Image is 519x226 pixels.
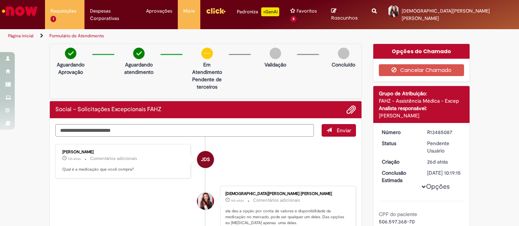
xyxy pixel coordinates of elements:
[206,5,226,16] img: click_logo_yellow_360x200.png
[379,218,415,225] span: 506.597.368-70
[331,8,361,21] a: Rascunhos
[189,61,225,76] p: Em Atendimento
[379,105,464,112] div: Analista responsável:
[231,198,244,203] span: 16h atrás
[379,211,417,218] b: CPF do paciente
[133,48,145,59] img: check-circle-green.png
[373,44,470,59] div: Opções do Chamado
[253,197,300,203] small: Comentários adicionais
[290,16,297,22] span: 4
[231,198,244,203] time: 30/09/2025 13:51:35
[376,140,422,147] dt: Status
[62,167,185,172] p: Qual é a medicação que você compra?
[225,208,348,226] p: ela deu a opção por conta de valores e disponibilidade da medicação no mercado, pode ser qualquer...
[53,61,89,76] p: Aguardando Aprovação
[402,8,490,21] span: [DEMOGRAPHIC_DATA][PERSON_NAME] [PERSON_NAME]
[427,158,448,165] time: 05/09/2025 14:18:16
[427,140,461,154] div: Pendente Usuário
[51,7,76,15] span: Requisições
[6,29,340,43] ul: Trilhas de página
[379,64,464,76] button: Cancelar Chamado
[379,112,464,119] div: [PERSON_NAME]
[55,124,314,136] textarea: Digite sua mensagem aqui...
[49,33,104,39] a: Formulário de Atendimento
[68,157,81,161] time: 30/09/2025 17:16:30
[379,97,464,105] div: FAHZ - Assistência Médica - Excep
[427,169,461,177] div: [DATE] 10:19:15
[189,76,225,90] p: Pendente de terceiros
[201,48,213,59] img: circle-minus.png
[1,4,39,18] img: ServiceNow
[427,158,461,165] div: 05/09/2025 14:18:16
[65,48,76,59] img: check-circle-green.png
[90,7,135,22] span: Despesas Corporativas
[427,129,461,136] div: R13485087
[322,124,356,137] button: Enviar
[55,106,162,113] h2: Social – Solicitações Excepcionais FAHZ Histórico de tíquete
[346,105,356,114] button: Adicionar anexos
[376,169,422,184] dt: Conclusão Estimada
[68,157,81,161] span: 13h atrás
[337,127,351,134] span: Enviar
[197,193,214,210] div: Cristiane Aparecida Xavier
[197,151,214,168] div: Jessica Da Silva Santos
[146,7,172,15] span: Aprovações
[51,16,56,22] span: 1
[332,61,355,68] p: Concluído
[376,158,422,165] dt: Criação
[183,7,195,15] span: More
[297,7,317,15] span: Favoritos
[427,158,448,165] span: 26d atrás
[225,192,348,196] div: [DEMOGRAPHIC_DATA][PERSON_NAME] [PERSON_NAME]
[121,61,157,76] p: Aguardando atendimento
[270,48,281,59] img: img-circle-grey.png
[264,61,286,68] p: Validação
[62,150,185,154] div: [PERSON_NAME]
[261,7,279,16] p: +GenAi
[201,151,210,168] span: JDS
[338,48,349,59] img: img-circle-grey.png
[376,129,422,136] dt: Número
[379,90,464,97] div: Grupo de Atribuição:
[8,33,34,39] a: Página inicial
[331,14,358,21] span: Rascunhos
[237,7,279,16] div: Padroniza
[90,155,137,162] small: Comentários adicionais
